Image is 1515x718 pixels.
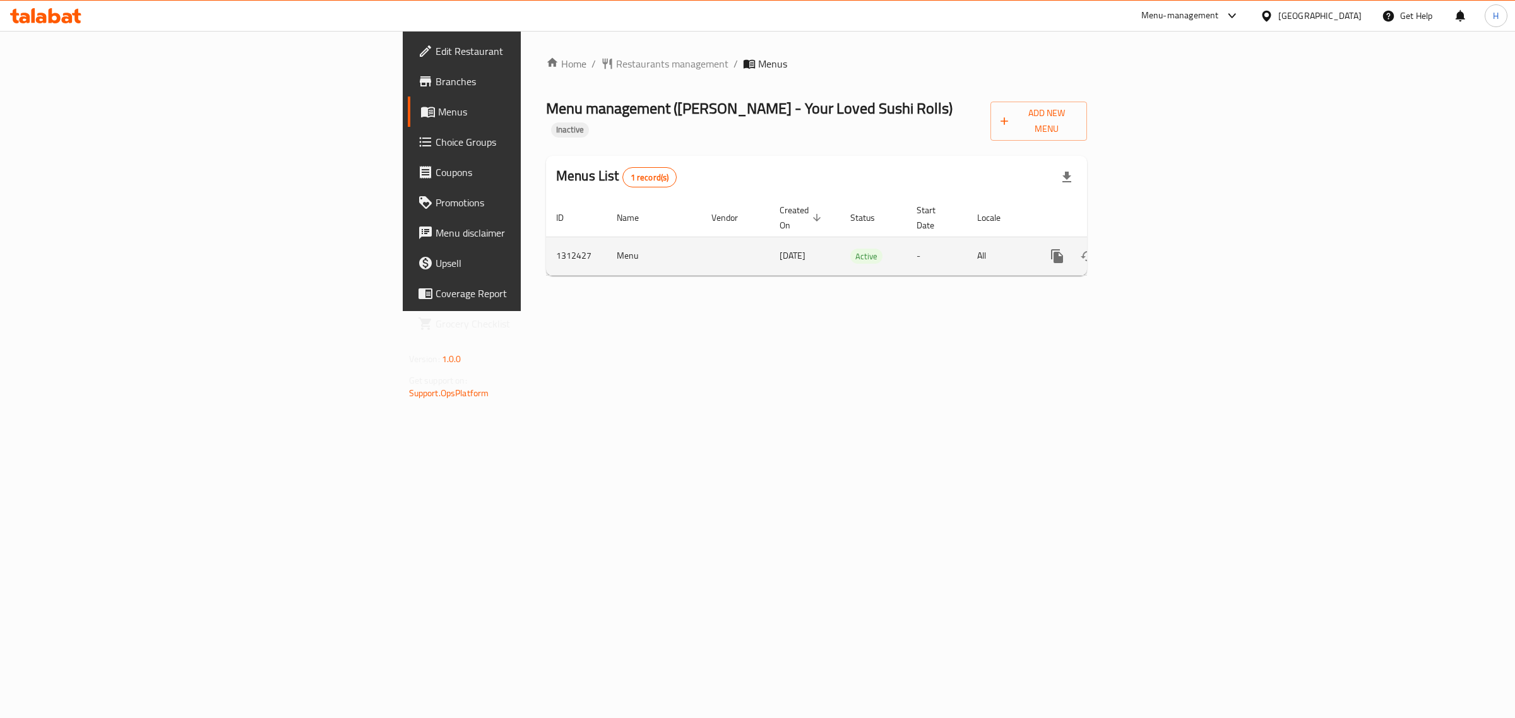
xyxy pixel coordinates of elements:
span: Status [850,210,891,225]
span: Name [617,210,655,225]
span: 1.0.0 [442,351,461,367]
span: Start Date [917,203,952,233]
td: All [967,237,1032,275]
span: H [1493,9,1499,23]
a: Restaurants management [601,56,728,71]
span: Add New Menu [1001,105,1077,137]
span: Upsell [436,256,646,271]
span: Active [850,249,882,264]
span: Grocery Checklist [436,316,646,331]
a: Choice Groups [408,127,656,157]
span: Menus [438,104,646,119]
th: Actions [1032,199,1173,237]
span: Edit Restaurant [436,44,646,59]
div: Menu-management [1141,8,1219,23]
span: 1 record(s) [623,172,677,184]
nav: breadcrumb [546,56,1087,71]
span: Vendor [711,210,754,225]
button: Add New Menu [990,102,1087,141]
span: Branches [436,74,646,89]
span: Promotions [436,195,646,210]
span: Version: [409,351,440,367]
a: Menus [408,97,656,127]
table: enhanced table [546,199,1173,276]
a: Upsell [408,248,656,278]
span: Coupons [436,165,646,180]
div: [GEOGRAPHIC_DATA] [1278,9,1362,23]
td: - [906,237,967,275]
div: Export file [1052,162,1082,192]
a: Menu disclaimer [408,218,656,248]
li: / [734,56,738,71]
a: Grocery Checklist [408,309,656,339]
a: Coupons [408,157,656,187]
button: more [1042,241,1072,271]
span: Menus [758,56,787,71]
button: Change Status [1072,241,1103,271]
span: Restaurants management [616,56,728,71]
div: Total records count [622,167,677,187]
a: Coverage Report [408,278,656,309]
span: Get support on: [409,372,467,389]
span: Menu disclaimer [436,225,646,240]
span: ID [556,210,580,225]
span: [DATE] [780,247,805,264]
span: Choice Groups [436,134,646,150]
a: Support.OpsPlatform [409,385,489,401]
a: Branches [408,66,656,97]
span: Coverage Report [436,286,646,301]
span: Locale [977,210,1017,225]
span: Created On [780,203,825,233]
h2: Menus List [556,167,677,187]
a: Promotions [408,187,656,218]
a: Edit Restaurant [408,36,656,66]
span: Menu management ( [PERSON_NAME] - Your Loved Sushi Rolls ) [546,94,953,122]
